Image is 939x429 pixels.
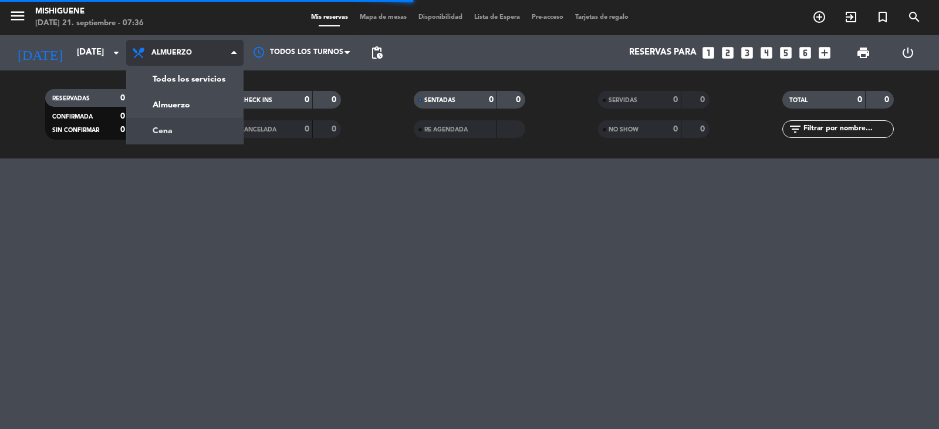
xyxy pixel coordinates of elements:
[127,118,243,144] a: Cena
[798,45,813,60] i: looks_6
[9,7,26,25] i: menu
[424,97,455,103] span: SENTADAS
[35,6,144,18] div: Mishiguene
[778,45,793,60] i: looks_5
[151,49,192,57] span: Almuerzo
[9,40,71,66] i: [DATE]
[884,96,891,104] strong: 0
[332,96,339,104] strong: 0
[844,10,858,24] i: exit_to_app
[9,7,26,29] button: menu
[468,14,526,21] span: Lista de Espera
[701,45,716,60] i: looks_one
[516,96,523,104] strong: 0
[609,97,637,103] span: SERVIDAS
[789,97,808,103] span: TOTAL
[305,96,309,104] strong: 0
[370,46,384,60] span: pending_actions
[720,45,735,60] i: looks_two
[120,94,125,102] strong: 0
[52,114,93,120] span: CONFIRMADA
[109,46,123,60] i: arrow_drop_down
[127,66,243,92] a: Todos los servicios
[305,125,309,133] strong: 0
[489,96,494,104] strong: 0
[673,125,678,133] strong: 0
[629,48,697,58] span: Reservas para
[901,46,915,60] i: power_settings_new
[802,123,893,136] input: Filtrar por nombre...
[788,122,802,136] i: filter_list
[35,18,144,29] div: [DATE] 21. septiembre - 07:36
[526,14,569,21] span: Pre-acceso
[569,14,634,21] span: Tarjetas de regalo
[857,96,862,104] strong: 0
[52,127,99,133] span: SIN CONFIRMAR
[127,92,243,118] a: Almuerzo
[240,97,272,103] span: CHECK INS
[812,10,826,24] i: add_circle_outline
[700,96,707,104] strong: 0
[305,14,354,21] span: Mis reservas
[332,125,339,133] strong: 0
[817,45,832,60] i: add_box
[700,125,707,133] strong: 0
[876,10,890,24] i: turned_in_not
[673,96,678,104] strong: 0
[240,127,276,133] span: CANCELADA
[354,14,413,21] span: Mapa de mesas
[886,35,930,70] div: LOG OUT
[424,127,468,133] span: RE AGENDADA
[739,45,755,60] i: looks_3
[120,126,125,134] strong: 0
[52,96,90,102] span: RESERVADAS
[609,127,639,133] span: NO SHOW
[120,112,125,120] strong: 0
[413,14,468,21] span: Disponibilidad
[759,45,774,60] i: looks_4
[907,10,921,24] i: search
[856,46,870,60] span: print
